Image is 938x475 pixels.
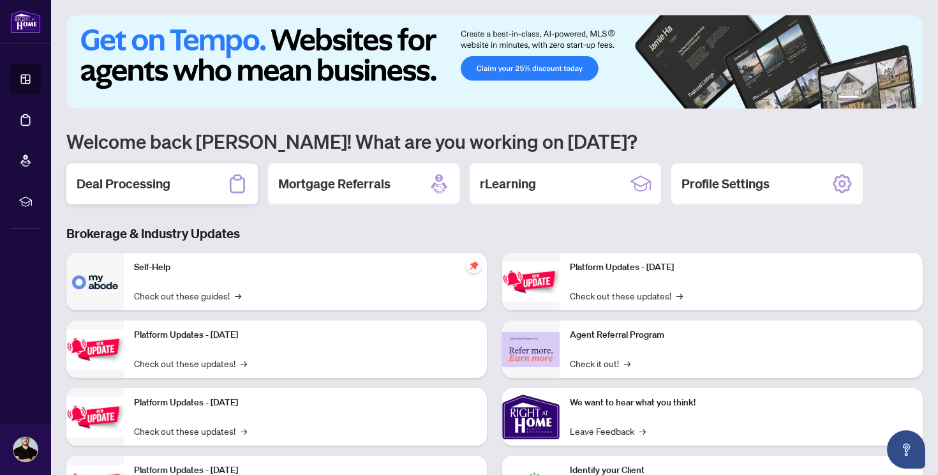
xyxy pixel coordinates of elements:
p: Platform Updates - [DATE] [134,396,477,410]
a: Check out these guides!→ [134,289,241,303]
a: Check out these updates!→ [134,424,247,438]
a: Check out these updates!→ [134,356,247,370]
img: Profile Icon [13,437,38,462]
img: Self-Help [66,253,124,310]
button: 1 [838,96,859,101]
span: → [676,289,683,303]
span: → [639,424,646,438]
button: 5 [895,96,900,101]
p: We want to hear what you think! [570,396,912,410]
p: Platform Updates - [DATE] [570,260,912,275]
img: We want to hear what you think! [502,388,560,446]
h2: Profile Settings [681,175,770,193]
img: Platform Updates - September 16, 2025 [66,329,124,370]
span: → [235,289,241,303]
button: 6 [905,96,910,101]
h2: Mortgage Referrals [278,175,391,193]
button: Open asap [887,430,925,469]
button: 2 [864,96,869,101]
h2: rLearning [480,175,536,193]
img: logo [10,10,41,33]
span: → [624,356,630,370]
p: Self-Help [134,260,477,275]
button: 4 [884,96,890,101]
a: Check out these updates!→ [570,289,683,303]
img: Agent Referral Program [502,332,560,367]
img: Platform Updates - June 23, 2025 [502,262,560,302]
a: Check it out!→ [570,356,630,370]
h2: Deal Processing [77,175,170,193]
span: → [241,424,247,438]
p: Agent Referral Program [570,328,912,342]
img: Platform Updates - July 21, 2025 [66,397,124,437]
p: Platform Updates - [DATE] [134,328,477,342]
h3: Brokerage & Industry Updates [66,225,923,243]
span: pushpin [466,258,482,273]
h1: Welcome back [PERSON_NAME]! What are you working on [DATE]? [66,129,923,153]
a: Leave Feedback→ [570,424,646,438]
span: → [241,356,247,370]
button: 3 [874,96,879,101]
img: Slide 0 [66,15,923,109]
